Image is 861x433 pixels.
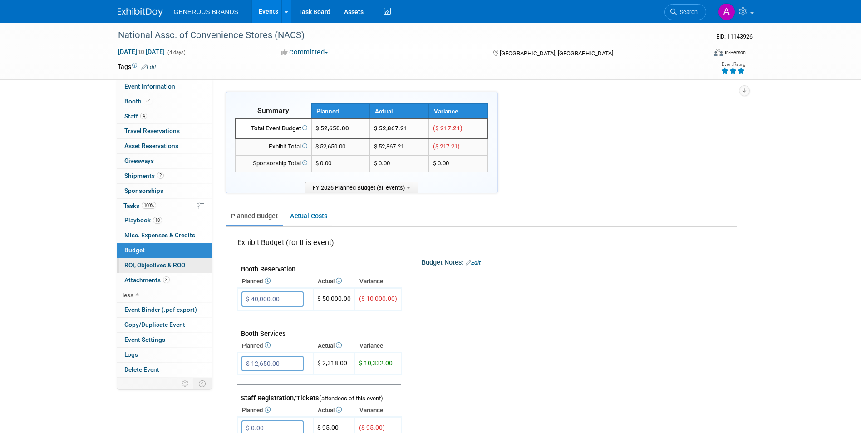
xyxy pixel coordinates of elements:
a: Booth [117,94,212,109]
td: Staff Registration/Tickets [237,385,401,404]
a: Attachments8 [117,273,212,288]
span: ($ 217.21) [433,125,462,132]
span: (attendees of this event) [319,395,383,402]
a: Actual Costs [285,208,332,225]
a: Planned Budget [226,208,283,225]
th: Variance [429,104,488,119]
span: $ 0.00 [433,160,449,167]
span: Event Settings [124,336,165,343]
span: $ 50,000.00 [317,295,351,302]
div: In-Person [724,49,746,56]
span: Staff [124,113,147,120]
span: Event ID: 11143926 [716,33,753,40]
a: Misc. Expenses & Credits [117,228,212,243]
div: Exhibit Total [240,143,307,151]
span: Delete Event [124,366,159,373]
span: Event Binder (.pdf export) [124,306,197,313]
span: Playbook [124,216,162,224]
th: Planned [311,104,370,119]
a: Edit [141,64,156,70]
span: GENEROUS BRANDS [174,8,238,15]
div: Exhibit Budget (for this event) [237,238,398,253]
span: Tasks [123,202,156,209]
span: Travel Reservations [124,127,180,134]
a: Search [664,4,706,20]
span: less [123,291,133,299]
a: Shipments2 [117,169,212,183]
span: Giveaways [124,157,154,164]
a: Logs [117,348,212,362]
a: Sponsorships [117,184,212,198]
th: Planned [237,404,313,417]
a: less [117,288,212,303]
a: ROI, Objectives & ROO [117,258,212,273]
img: ExhibitDay [118,8,163,17]
th: Variance [355,340,401,352]
span: Logs [124,351,138,358]
th: Actual [313,404,355,417]
span: Search [677,9,698,15]
span: Misc. Expenses & Credits [124,231,195,239]
span: Sponsorships [124,187,163,194]
div: Event Rating [721,62,745,67]
a: Event Information [117,79,212,94]
div: Event Format [653,47,746,61]
span: ($ 10,000.00) [359,295,397,302]
span: Copy/Duplicate Event [124,321,185,328]
span: to [137,48,146,55]
td: $ 2,318.00 [313,353,355,375]
span: FY 2026 Planned Budget (all events) [305,182,418,193]
span: 18 [153,217,162,224]
div: National Assc. of Convenience Stores (NACS) [115,27,693,44]
td: Personalize Event Tab Strip [177,378,193,389]
td: Toggle Event Tabs [193,378,212,389]
span: ($ 217.21) [433,143,460,150]
span: $ 52,650.00 [315,143,345,150]
div: Budget Notes: [422,256,736,267]
a: Event Settings [117,333,212,347]
div: Total Event Budget [240,124,307,133]
span: Shipments [124,172,164,179]
img: Astrid Aguayo [718,3,735,20]
a: Playbook18 [117,213,212,228]
th: Planned [237,340,313,352]
td: Tags [118,62,156,71]
th: Actual [313,275,355,288]
span: $ 10,332.00 [359,359,393,367]
a: Delete Event [117,363,212,377]
a: Staff4 [117,109,212,124]
div: Sponsorship Total [240,159,307,168]
span: Attachments [124,276,170,284]
span: 2 [157,172,164,179]
span: Booth [124,98,152,105]
th: Variance [355,275,401,288]
span: Asset Reservations [124,142,178,149]
th: Actual [370,104,429,119]
a: Edit [466,260,481,266]
td: Booth Reservation [237,256,401,276]
span: 8 [163,276,170,283]
span: [DATE] [DATE] [118,48,165,56]
a: Asset Reservations [117,139,212,153]
a: Event Binder (.pdf export) [117,303,212,317]
a: Tasks100% [117,199,212,213]
th: Variance [355,404,401,417]
span: ($ 95.00) [359,424,385,431]
a: Giveaways [117,154,212,168]
a: Copy/Duplicate Event [117,318,212,332]
td: $ 52,867.21 [370,138,429,155]
img: Format-Inperson.png [714,49,723,56]
span: Budget [124,246,145,254]
span: ROI, Objectives & ROO [124,261,185,269]
span: [GEOGRAPHIC_DATA], [GEOGRAPHIC_DATA] [500,50,613,57]
a: Travel Reservations [117,124,212,138]
button: Committed [278,48,332,57]
span: Event Information [124,83,175,90]
i: Booth reservation complete [146,98,150,103]
span: 100% [142,202,156,209]
span: $ 0.00 [315,160,331,167]
span: 4 [140,113,147,119]
td: Booth Services [237,320,401,340]
td: $ 52,867.21 [370,119,429,138]
a: Budget [117,243,212,258]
